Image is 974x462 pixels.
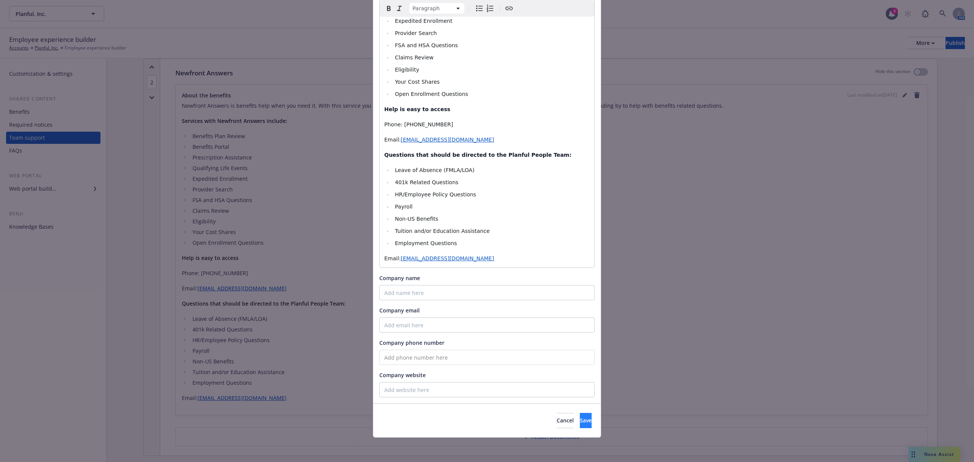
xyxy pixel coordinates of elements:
[557,413,574,428] button: Cancel
[384,3,394,14] button: Bold
[384,121,453,127] span: Phone: [PHONE_NUMBER]
[384,137,401,143] span: Email:
[580,417,592,424] span: Save
[395,79,440,85] span: Your Cost Shares
[395,228,490,234] span: Tuition and/or Education Assistance
[379,382,595,397] input: Add website here
[474,3,485,14] button: Bulleted list
[395,42,458,48] span: FSA and HSA Questions
[395,167,474,173] span: Leave of Absence (FMLA/LOA)
[395,179,458,185] span: 401k Related Questions
[395,30,437,36] span: Provider Search
[395,54,433,61] span: Claims Review
[384,255,401,261] span: Email:
[401,255,494,261] a: [EMAIL_ADDRESS][DOMAIN_NAME]
[394,3,405,14] button: Italic
[379,371,426,379] span: Company website
[395,191,476,198] span: HR/Employee Policy Questions
[384,106,450,112] strong: Help is easy to access
[580,413,592,428] button: Save
[379,317,595,333] input: Add email here
[395,67,419,73] span: Eligibility
[401,137,494,143] a: [EMAIL_ADDRESS][DOMAIN_NAME]
[395,91,468,97] span: Open Enrollment Questions
[395,240,457,246] span: Employment Questions
[474,3,495,14] div: toggle group
[395,204,412,210] span: Payroll
[379,285,595,300] input: Add name here
[504,3,514,14] button: Create link
[379,307,420,314] span: Company email
[379,350,595,365] input: Add phone number here
[485,3,495,14] button: Numbered list
[379,339,444,346] span: Company phone number
[395,18,452,24] span: Expedited Enrollment
[379,274,420,282] span: Company name
[384,152,571,158] strong: Questions that should be directed to the Planful People Team:
[395,216,438,222] span: Non-US Benefits
[557,417,574,424] span: Cancel
[409,3,464,14] button: Block type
